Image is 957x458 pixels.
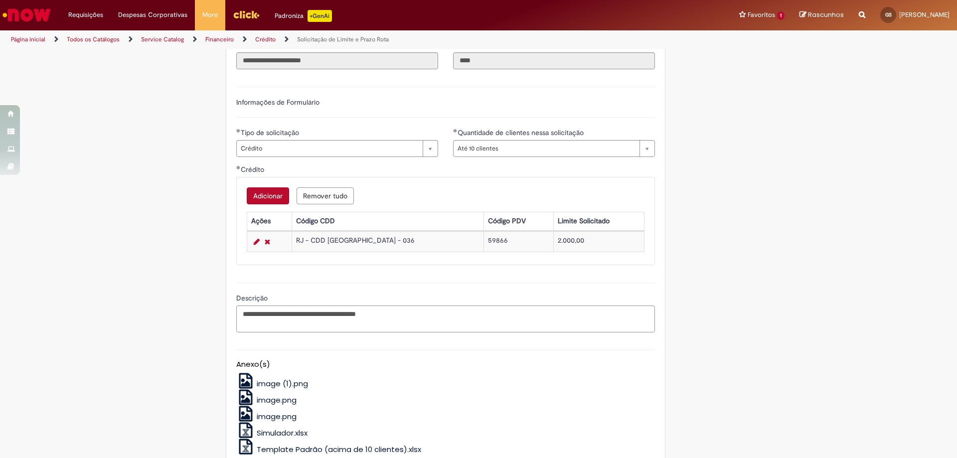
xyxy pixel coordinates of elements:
[236,360,655,369] h5: Anexo(s)
[297,187,354,204] button: Remove all rows for Crédito
[292,212,483,230] th: Código CDD
[205,35,234,43] a: Financeiro
[236,165,241,169] span: Obrigatório Preenchido
[67,35,120,43] a: Todos os Catálogos
[458,141,635,156] span: Até 10 clientes
[236,378,309,389] a: image (1).png
[7,30,631,49] ul: Trilhas de página
[236,98,319,107] label: Informações de Formulário
[799,10,844,20] a: Rascunhos
[236,395,297,405] a: image.png
[458,128,586,137] span: Quantidade de clientes nessa solicitação
[11,35,45,43] a: Página inicial
[292,231,483,252] td: RJ - CDD [GEOGRAPHIC_DATA] - 036
[68,10,103,20] span: Requisições
[453,52,655,69] input: Código da Unidade
[483,231,553,252] td: 59866
[236,294,270,303] span: Descrição
[483,212,553,230] th: Código PDV
[885,11,892,18] span: GS
[453,129,458,133] span: Obrigatório Preenchido
[262,236,273,248] a: Remover linha 1
[202,10,218,20] span: More
[241,141,418,156] span: Crédito
[241,165,266,174] span: Crédito
[247,212,292,230] th: Ações
[553,212,644,230] th: Limite Solicitado
[808,10,844,19] span: Rascunhos
[236,52,438,69] input: Título
[236,129,241,133] span: Obrigatório Preenchido
[453,40,514,49] span: Somente leitura - Código da Unidade
[899,10,950,19] span: [PERSON_NAME]
[257,411,297,422] span: image.png
[141,35,184,43] a: Service Catalog
[236,40,256,49] span: Somente leitura - Título
[251,236,262,248] a: Editar Linha 1
[241,128,301,137] span: Tipo de solicitação
[275,10,332,22] div: Padroniza
[257,428,308,438] span: Simulador.xlsx
[748,10,775,20] span: Favoritos
[553,231,644,252] td: 2.000,00
[236,444,422,455] a: Template Padrão (acima de 10 clientes).xlsx
[257,395,297,405] span: image.png
[308,10,332,22] p: +GenAi
[257,444,421,455] span: Template Padrão (acima de 10 clientes).xlsx
[255,35,276,43] a: Crédito
[1,5,52,25] img: ServiceNow
[297,35,389,43] a: Solicitação de Limite e Prazo Rota
[118,10,187,20] span: Despesas Corporativas
[236,305,655,332] textarea: Descrição
[777,11,785,20] span: 1
[233,7,260,22] img: click_logo_yellow_360x200.png
[236,411,297,422] a: image.png
[247,187,289,204] button: Add a row for Crédito
[257,378,308,389] span: image (1).png
[236,428,308,438] a: Simulador.xlsx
